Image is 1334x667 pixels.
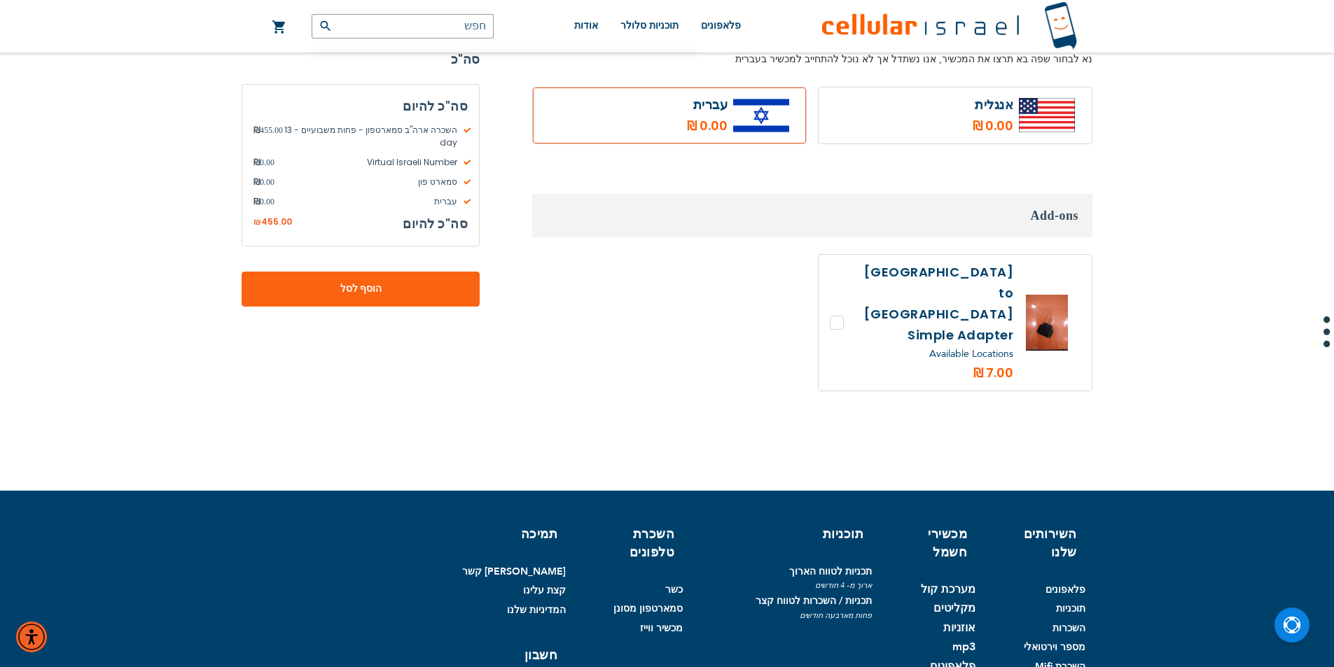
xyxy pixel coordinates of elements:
h6: השירותים שלנו [995,526,1076,561]
a: קצת עלינו [523,584,566,597]
span: Virtual Israeli Number [275,156,468,169]
span: תוכניות סלולר [620,20,679,31]
span: השכרה ארה"ב סמארטפון - פחות משבועיים - 13 day [283,124,468,149]
a: פלאפונים [1045,583,1085,596]
h3: סה"כ להיום [403,213,468,234]
a: המדיניות שלנו [507,603,566,617]
span: 0.00 [253,195,275,208]
div: תפריט נגישות [16,622,47,652]
a: [PERSON_NAME] קשר [462,565,566,578]
h6: מכשירי חשמל [891,526,967,561]
input: חפש [312,14,494,38]
span: ₪ [253,176,260,188]
span: פלאפונים [701,20,741,31]
span: עברית [275,195,468,208]
span: ₪ [253,216,261,229]
a: מספר וירטואלי [1024,640,1085,654]
a: סמארטפון מסונן [613,602,683,615]
span: ארוך מ- 4 חודשים [694,580,872,591]
a: תכניות / השכרות לטווח קצר [756,594,872,608]
a: תוכניות [1056,602,1085,615]
span: 455.00 [253,124,283,149]
a: אוזניות [943,622,975,635]
span: 455.00 [261,216,292,227]
button: הוסף לסל [242,272,480,307]
img: לוגו סלולר ישראל [822,1,1077,51]
h3: סה"כ להיום [253,96,468,117]
span: ₪ [253,156,260,169]
span: ₪ [253,195,260,208]
a: תכניות לטווח הארוך [789,565,872,578]
a: כשר [665,583,683,596]
h6: השכרת טלפונים [585,526,674,561]
span: סמארט פון [275,176,468,188]
h6: תוכניות [702,526,863,544]
span: הוסף לסל [288,282,433,297]
a: מכשיר ווייז [640,622,683,635]
a: השכרות [1052,622,1085,635]
a: mp3 [952,640,975,654]
span: Add-ons [1030,209,1078,223]
a: מקליטים [933,602,975,615]
strong: סה"כ [242,49,480,70]
span: אודות [574,20,598,31]
a: Available Locations [929,347,1013,360]
span: פחות מארבעה חודשים [694,610,872,621]
span: Please choose what language phone you rather, we will try our best but cannot commit to have a He... [536,39,1092,66]
h6: חשבון [467,647,557,665]
h6: תמיכה [467,526,557,544]
a: מערכת קול [921,583,975,596]
span: ₪ [253,124,260,136]
span: 0.00 [253,156,275,169]
span: 0.00 [253,176,275,188]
